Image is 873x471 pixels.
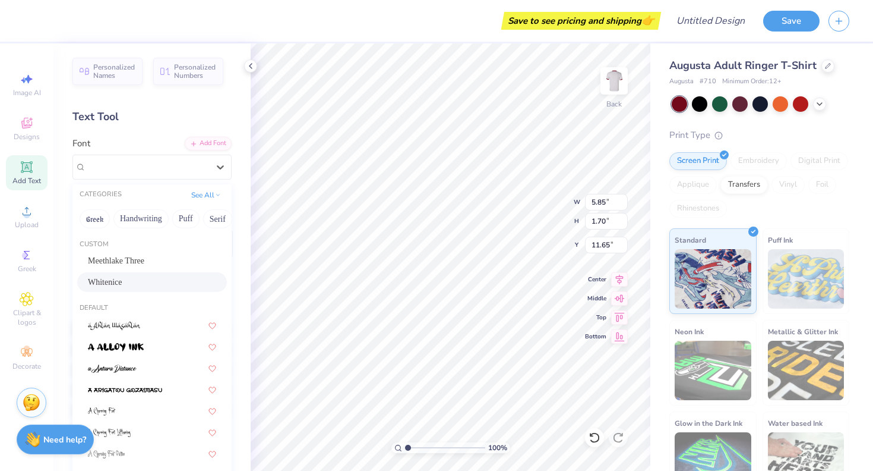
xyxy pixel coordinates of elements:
[585,294,606,303] span: Middle
[88,365,137,373] img: a Antara Distance
[88,276,122,288] span: Whitenice
[88,407,116,416] img: A Charming Font
[203,209,232,228] button: Serif
[174,63,216,80] span: Personalized Numbers
[790,152,848,170] div: Digital Print
[72,303,232,313] div: Default
[606,99,622,109] div: Back
[768,417,823,429] span: Water based Ink
[720,176,768,194] div: Transfers
[88,386,162,394] img: a Arigatou Gozaimasu
[72,109,232,125] div: Text Tool
[13,88,41,98] span: Image AI
[12,176,41,186] span: Add Text
[602,69,626,93] img: Back
[585,313,606,322] span: Top
[72,240,232,250] div: Custom
[185,137,232,150] div: Add Font
[669,176,717,194] div: Applique
[669,128,849,142] div: Print Type
[669,200,727,218] div: Rhinestones
[675,234,706,246] span: Standard
[80,190,122,200] div: CATEGORIES
[93,63,135,80] span: Personalized Names
[641,13,654,27] span: 👉
[113,209,169,228] button: Handwriting
[88,429,131,437] img: A Charming Font Leftleaning
[730,152,787,170] div: Embroidery
[88,343,144,351] img: a Alloy Ink
[768,249,844,309] img: Puff Ink
[808,176,836,194] div: Foil
[43,434,86,445] strong: Need help?
[72,137,90,150] label: Font
[768,234,793,246] span: Puff Ink
[675,341,751,400] img: Neon Ink
[675,325,704,338] span: Neon Ink
[172,209,200,228] button: Puff
[768,341,844,400] img: Metallic & Glitter Ink
[12,362,41,371] span: Decorate
[6,308,48,327] span: Clipart & logos
[771,176,805,194] div: Vinyl
[768,325,838,338] span: Metallic & Glitter Ink
[763,11,820,32] button: Save
[488,442,507,453] span: 100 %
[585,275,606,284] span: Center
[675,249,751,309] img: Standard
[88,255,144,267] span: Meethlake Three
[669,152,727,170] div: Screen Print
[504,12,658,30] div: Save to see pricing and shipping
[188,189,224,201] button: See All
[722,77,782,87] span: Minimum Order: 12 +
[80,209,110,228] button: Greek
[667,9,754,33] input: Untitled Design
[88,322,141,330] img: a Ahlan Wasahlan
[15,220,39,230] span: Upload
[669,77,694,87] span: Augusta
[88,450,125,459] img: A Charming Font Outline
[14,132,40,142] span: Designs
[18,264,36,274] span: Greek
[669,58,817,73] span: Augusta Adult Ringer T-Shirt
[700,77,716,87] span: # 710
[675,417,742,429] span: Glow in the Dark Ink
[585,332,606,341] span: Bottom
